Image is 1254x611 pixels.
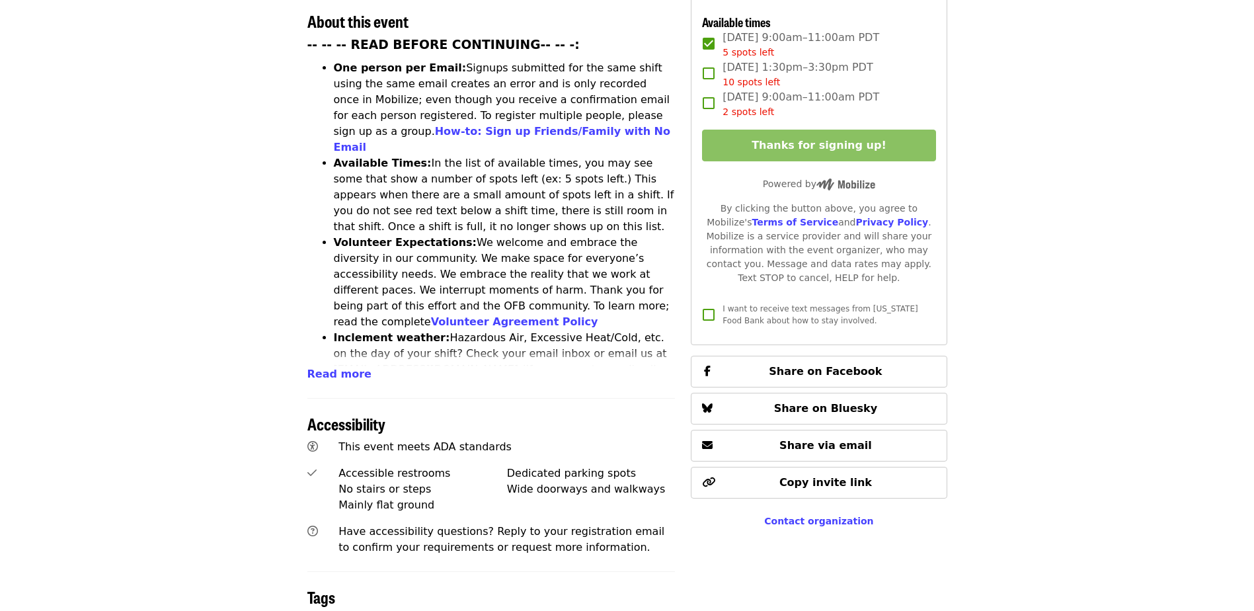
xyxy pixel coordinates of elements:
a: Privacy Policy [855,217,928,227]
div: Mainly flat ground [338,497,507,513]
span: Share via email [779,439,872,452]
div: Wide doorways and walkways [507,481,676,497]
a: How-to: Sign up Friends/Family with No Email [334,125,671,153]
span: 10 spots left [723,77,780,87]
strong: -- -- -- READ BEFORE CONTINUING-- -- -: [307,38,580,52]
strong: Inclement weather: [334,331,450,344]
span: Share on Bluesky [774,402,878,415]
span: Copy invite link [779,476,872,489]
button: Copy invite link [691,467,947,499]
div: Accessible restrooms [338,466,507,481]
span: This event meets ADA standards [338,440,512,453]
i: check icon [307,467,317,479]
a: Contact organization [764,516,873,526]
span: Tags [307,585,335,608]
img: Powered by Mobilize [816,179,875,190]
i: universal-access icon [307,440,318,453]
button: Share via email [691,430,947,462]
span: About this event [307,9,409,32]
span: Accessibility [307,412,385,435]
li: Signups submitted for the same shift using the same email creates an error and is only recorded o... [334,60,676,155]
button: Share on Bluesky [691,393,947,425]
span: [DATE] 9:00am–11:00am PDT [723,30,879,60]
li: Hazardous Air, Excessive Heat/Cold, etc. on the day of your shift? Check your email inbox or emai... [334,330,676,409]
span: Available times [702,13,771,30]
span: 2 spots left [723,106,774,117]
span: Powered by [763,179,875,189]
strong: One person per Email: [334,61,467,74]
i: question-circle icon [307,525,318,538]
div: By clicking the button above, you agree to Mobilize's and . Mobilize is a service provider and wi... [702,202,935,285]
span: Have accessibility questions? Reply to your registration email to confirm your requirements or re... [338,525,664,553]
button: Read more [307,366,372,382]
li: We welcome and embrace the diversity in our community. We make space for everyone’s accessibility... [334,235,676,330]
span: [DATE] 1:30pm–3:30pm PDT [723,60,873,89]
strong: Available Times: [334,157,432,169]
div: Dedicated parking spots [507,466,676,481]
li: In the list of available times, you may see some that show a number of spots left (ex: 5 spots le... [334,155,676,235]
span: Share on Facebook [769,365,882,378]
span: I want to receive text messages from [US_STATE] Food Bank about how to stay involved. [723,304,918,325]
span: Read more [307,368,372,380]
button: Thanks for signing up! [702,130,935,161]
a: Terms of Service [752,217,838,227]
button: Share on Facebook [691,356,947,387]
a: Volunteer Agreement Policy [431,315,598,328]
div: No stairs or steps [338,481,507,497]
strong: Volunteer Expectations: [334,236,477,249]
span: [DATE] 9:00am–11:00am PDT [723,89,879,119]
span: 5 spots left [723,47,774,58]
